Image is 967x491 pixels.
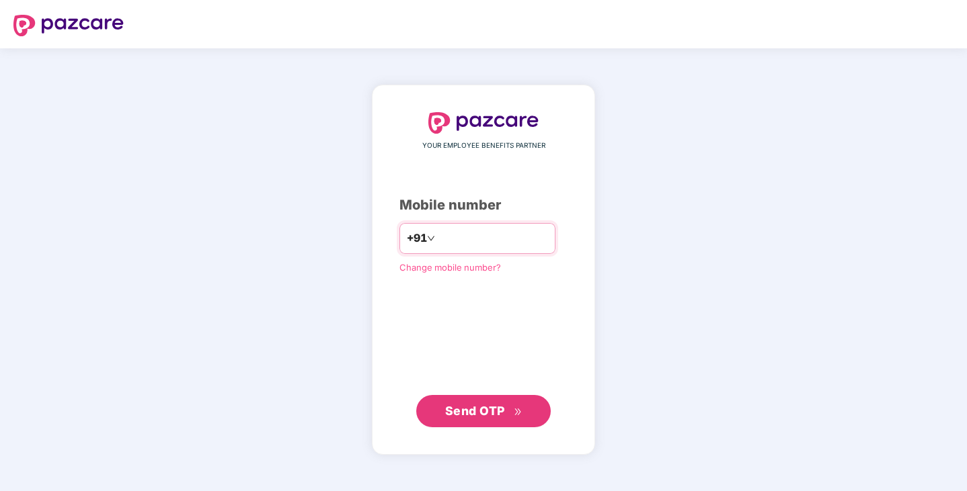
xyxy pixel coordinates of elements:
[514,408,523,416] span: double-right
[13,15,124,36] img: logo
[416,395,551,427] button: Send OTPdouble-right
[399,195,568,216] div: Mobile number
[399,262,501,273] a: Change mobile number?
[427,234,435,242] span: down
[422,140,545,151] span: YOUR EMPLOYEE BENEFITS PARTNER
[407,230,427,247] span: +91
[445,404,505,418] span: Send OTP
[428,112,539,134] img: logo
